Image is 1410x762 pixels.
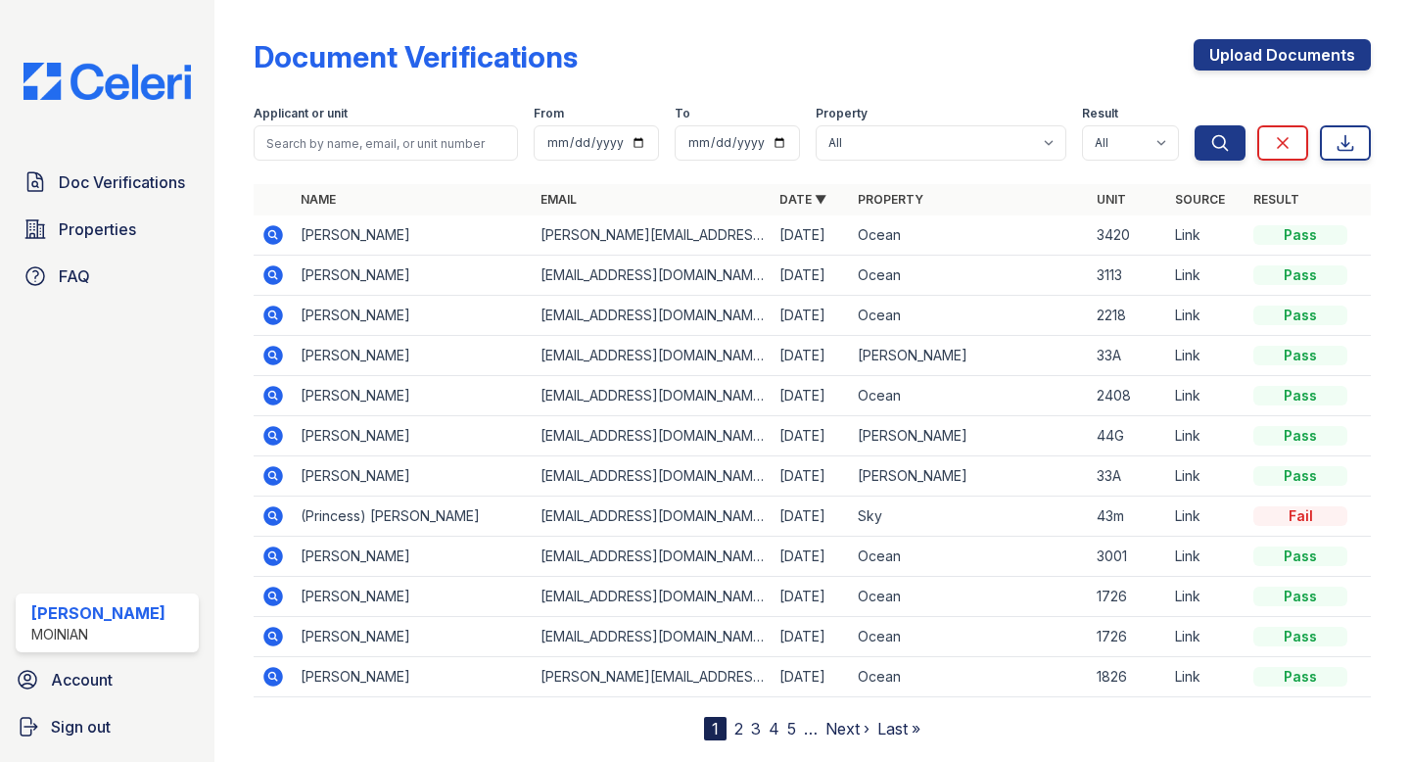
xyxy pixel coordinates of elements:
td: [DATE] [772,577,850,617]
label: Result [1082,106,1118,121]
a: Name [301,192,336,207]
td: 3420 [1089,215,1167,256]
td: [PERSON_NAME] [850,416,1089,456]
div: Pass [1253,265,1347,285]
td: 1826 [1089,657,1167,697]
div: Pass [1253,386,1347,405]
td: Ocean [850,537,1089,577]
td: [DATE] [772,296,850,336]
a: Next › [825,719,869,738]
td: 1726 [1089,617,1167,657]
td: 1726 [1089,577,1167,617]
td: 2408 [1089,376,1167,416]
td: Link [1167,215,1245,256]
a: Email [540,192,577,207]
div: Pass [1253,225,1347,245]
div: Pass [1253,306,1347,325]
td: [DATE] [772,657,850,697]
td: Link [1167,657,1245,697]
td: [PERSON_NAME][EMAIL_ADDRESS][DOMAIN_NAME] [533,657,772,697]
td: [EMAIL_ADDRESS][DOMAIN_NAME] [533,336,772,376]
td: [PERSON_NAME] [293,456,532,497]
div: [PERSON_NAME] [31,601,165,625]
td: Ocean [850,376,1089,416]
td: [PERSON_NAME] [850,336,1089,376]
td: [PERSON_NAME] [293,336,532,376]
a: Source [1175,192,1225,207]
td: [DATE] [772,456,850,497]
a: 4 [769,719,779,738]
a: Last » [877,719,920,738]
td: 43m [1089,497,1167,537]
div: Pass [1253,627,1347,646]
td: Ocean [850,296,1089,336]
td: Sky [850,497,1089,537]
td: 33A [1089,336,1167,376]
td: [PERSON_NAME] [293,376,532,416]
label: Property [816,106,868,121]
label: From [534,106,564,121]
td: Link [1167,416,1245,456]
td: Link [1167,577,1245,617]
td: Link [1167,376,1245,416]
span: FAQ [59,264,90,288]
td: Link [1167,537,1245,577]
td: [EMAIL_ADDRESS][DOMAIN_NAME] [533,497,772,537]
td: 44G [1089,416,1167,456]
label: Applicant or unit [254,106,348,121]
td: [PERSON_NAME] [293,215,532,256]
a: Property [858,192,923,207]
td: [DATE] [772,336,850,376]
td: Link [1167,497,1245,537]
div: Pass [1253,426,1347,446]
a: Date ▼ [779,192,826,207]
td: [DATE] [772,537,850,577]
td: Ocean [850,215,1089,256]
td: [PERSON_NAME] [293,416,532,456]
a: 5 [787,719,796,738]
td: [DATE] [772,497,850,537]
td: [EMAIL_ADDRESS][DOMAIN_NAME] [533,577,772,617]
td: Link [1167,256,1245,296]
div: Fail [1253,506,1347,526]
td: 2218 [1089,296,1167,336]
td: [PERSON_NAME] [850,456,1089,497]
td: [PERSON_NAME] [293,296,532,336]
td: [PERSON_NAME] [293,537,532,577]
a: Properties [16,210,199,249]
div: Pass [1253,587,1347,606]
a: Result [1253,192,1299,207]
td: 3001 [1089,537,1167,577]
a: Upload Documents [1194,39,1371,71]
label: To [675,106,690,121]
td: Ocean [850,256,1089,296]
div: Document Verifications [254,39,578,74]
td: [DATE] [772,416,850,456]
div: Pass [1253,667,1347,687]
td: 33A [1089,456,1167,497]
div: 1 [704,717,727,740]
div: Pass [1253,547,1347,566]
td: [EMAIL_ADDRESS][DOMAIN_NAME] [533,537,772,577]
span: … [804,717,818,740]
span: Sign out [51,715,111,738]
td: [PERSON_NAME] [293,617,532,657]
span: Doc Verifications [59,170,185,194]
td: 3113 [1089,256,1167,296]
td: [EMAIL_ADDRESS][DOMAIN_NAME] [533,296,772,336]
td: [DATE] [772,256,850,296]
td: [EMAIL_ADDRESS][DOMAIN_NAME] [533,376,772,416]
td: [PERSON_NAME][EMAIL_ADDRESS][DOMAIN_NAME] [533,215,772,256]
td: Ocean [850,657,1089,697]
td: [DATE] [772,617,850,657]
td: Ocean [850,617,1089,657]
td: Link [1167,456,1245,497]
td: [DATE] [772,376,850,416]
a: Sign out [8,707,207,746]
td: [EMAIL_ADDRESS][DOMAIN_NAME] [533,416,772,456]
td: [PERSON_NAME] [293,256,532,296]
span: Properties [59,217,136,241]
a: FAQ [16,257,199,296]
td: Link [1167,296,1245,336]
